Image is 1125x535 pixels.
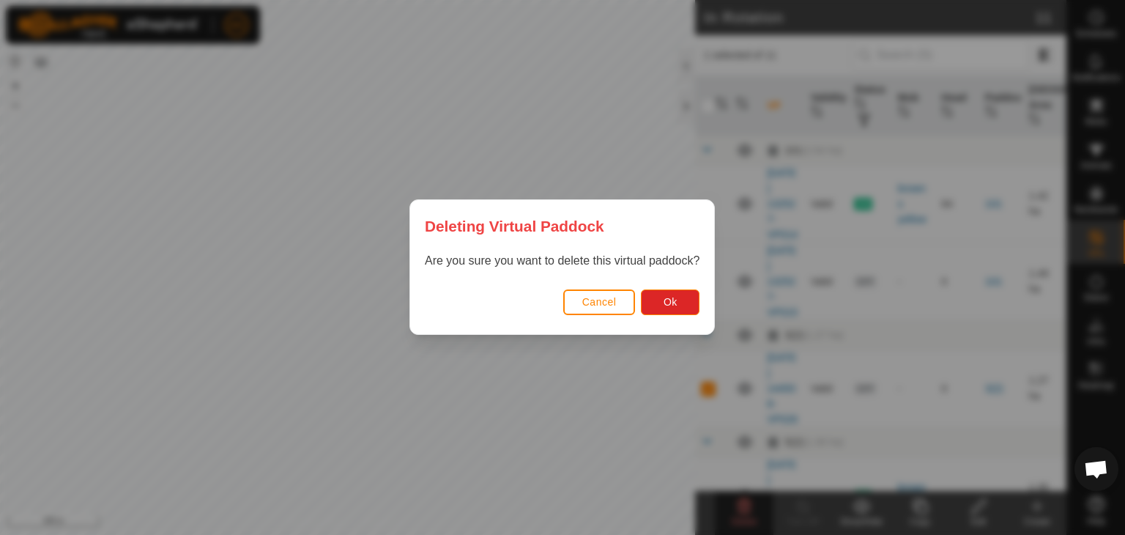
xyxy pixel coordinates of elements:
span: Deleting Virtual Paddock [425,215,604,237]
button: Cancel [563,289,636,315]
div: Open chat [1074,447,1118,491]
span: Cancel [582,297,617,309]
button: Ok [642,289,700,315]
span: Ok [664,297,677,309]
p: Are you sure you want to delete this virtual paddock? [425,253,699,270]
